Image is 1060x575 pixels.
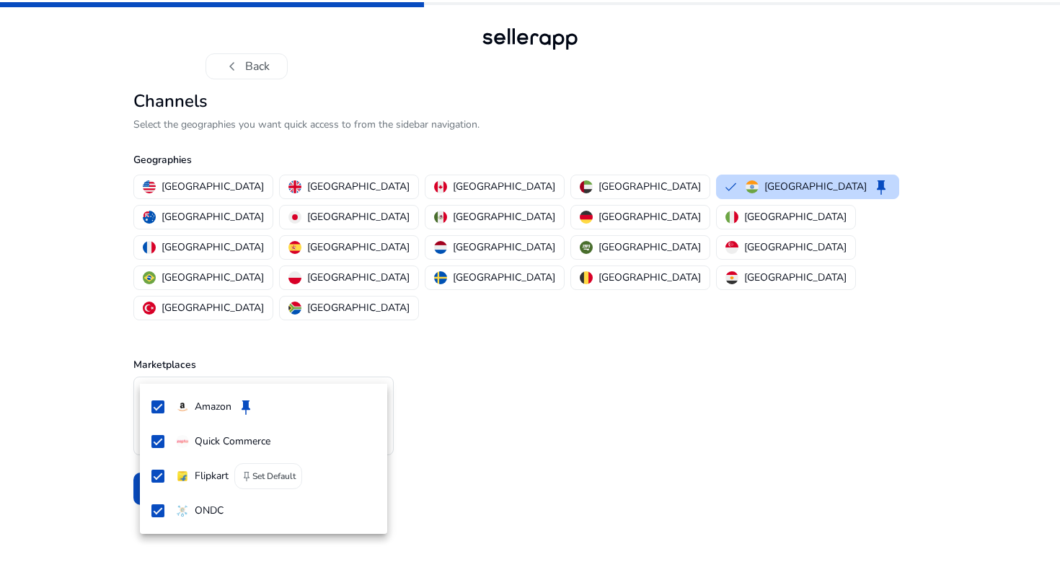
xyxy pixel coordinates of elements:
img: ondc-sm.webp [176,504,189,517]
button: keepSet Default [234,463,302,489]
span: keep [241,470,252,482]
span: keep [237,398,255,416]
img: amazon.svg [176,400,189,413]
img: flipkart.svg [176,470,189,483]
p: Quick Commerce [195,434,270,449]
p: Flipkart [195,468,229,484]
p: Amazon [195,399,231,415]
img: quick-commerce.gif [176,435,189,448]
p: ONDC [195,503,224,519]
